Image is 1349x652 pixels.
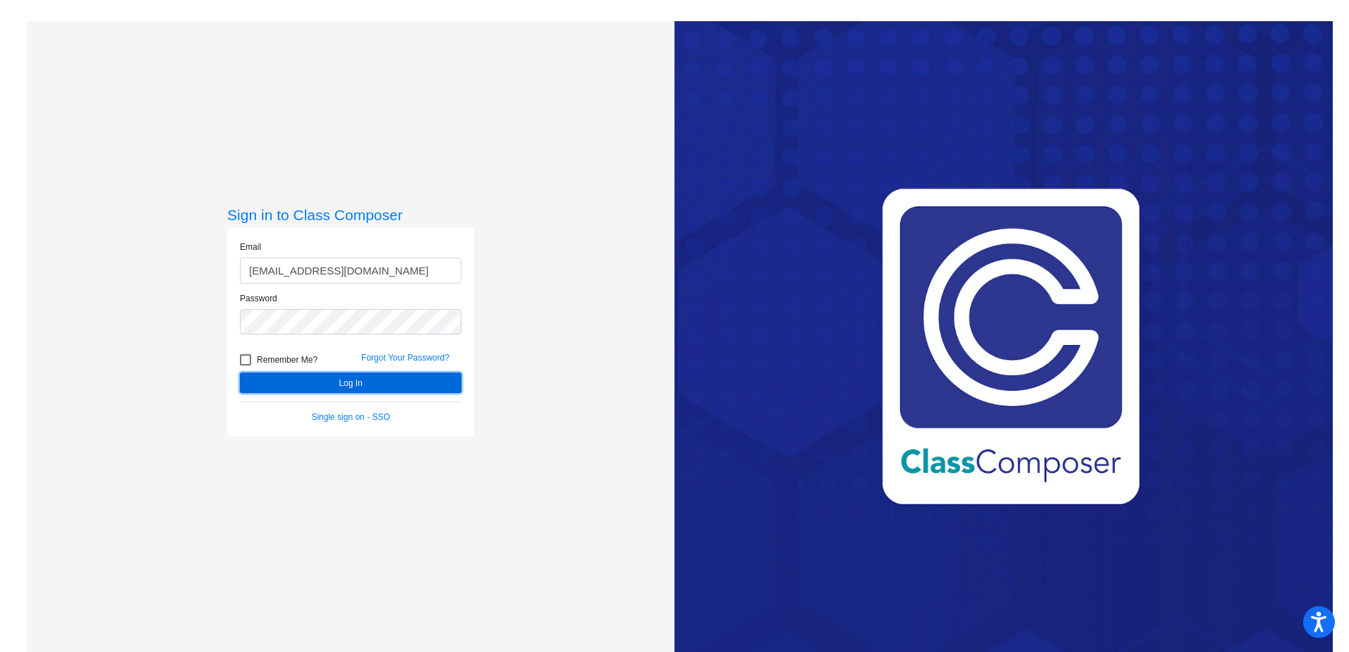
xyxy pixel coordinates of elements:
[361,353,449,363] a: Forgot Your Password?
[240,373,461,393] button: Log In
[240,292,277,305] label: Password
[227,206,474,224] h3: Sign in to Class Composer
[240,241,261,253] label: Email
[257,351,317,368] span: Remember Me?
[311,412,389,422] a: Single sign on - SSO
